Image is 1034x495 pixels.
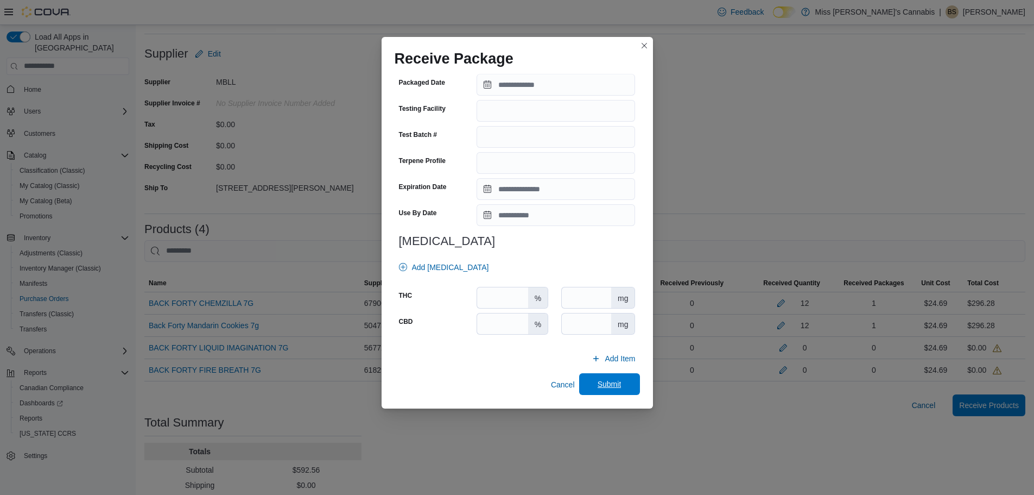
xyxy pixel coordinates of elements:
span: Add Item [605,353,635,364]
h1: Receive Package [395,50,513,67]
label: THC [399,291,413,300]
button: Cancel [547,374,579,396]
input: Press the down key to open a popover containing a calendar. [477,74,635,96]
button: Closes this modal window [638,39,651,52]
button: Add [MEDICAL_DATA] [395,256,493,278]
span: Submit [598,379,621,390]
span: Cancel [551,379,575,390]
button: Submit [579,373,640,395]
div: % [528,287,548,308]
label: Testing Facility [399,104,446,113]
span: Add [MEDICAL_DATA] [412,262,489,273]
label: Use By Date [399,209,437,217]
div: mg [611,314,635,334]
div: % [528,314,548,334]
button: Add Item [587,348,639,369]
label: Terpene Profile [399,156,446,165]
label: Packaged Date [399,78,445,87]
input: Press the down key to open a popover containing a calendar. [477,178,635,200]
label: Expiration Date [399,183,447,191]
h3: [MEDICAL_DATA] [399,235,636,248]
div: mg [611,287,635,308]
label: Test Batch # [399,130,437,139]
input: Press the down key to open a popover containing a calendar. [477,204,635,226]
label: CBD [399,317,413,326]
